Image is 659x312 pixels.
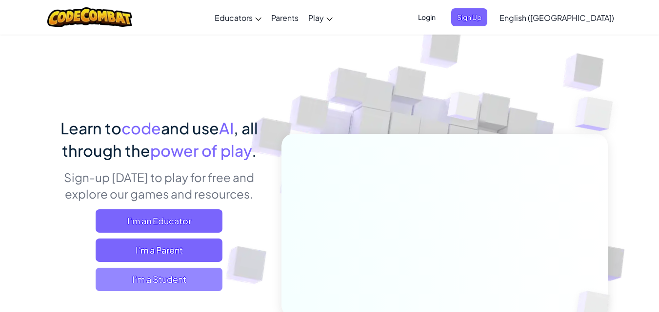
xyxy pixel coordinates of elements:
a: Play [303,4,338,31]
span: Play [308,13,324,23]
span: power of play [150,141,252,160]
span: and use [161,118,219,138]
img: Overlap cubes [429,73,499,145]
span: . [252,141,257,160]
img: CodeCombat logo [47,7,133,27]
button: Sign Up [451,8,487,26]
span: Learn to [60,118,121,138]
a: I'm a Parent [96,239,222,262]
span: Educators [215,13,253,23]
a: Educators [210,4,266,31]
span: code [121,118,161,138]
a: Parents [266,4,303,31]
button: I'm a Student [96,268,222,291]
img: Overlap cubes [556,73,640,155]
a: I'm an Educator [96,209,222,233]
button: Login [412,8,441,26]
a: English ([GEOGRAPHIC_DATA]) [495,4,619,31]
p: Sign-up [DATE] to play for free and explore our games and resources. [52,169,267,202]
span: AI [219,118,234,138]
span: English ([GEOGRAPHIC_DATA]) [499,13,614,23]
